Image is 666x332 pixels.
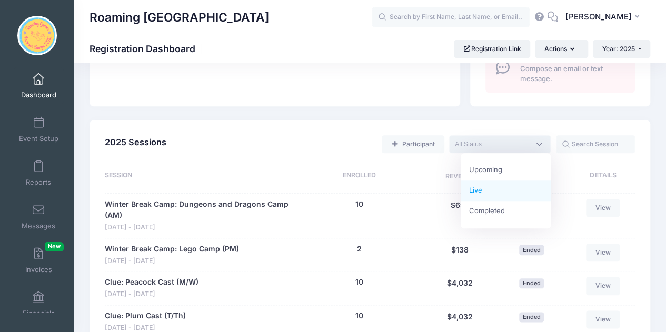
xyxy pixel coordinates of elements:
span: [DATE] - [DATE] [105,256,239,266]
span: [DATE] - [DATE] [105,223,291,233]
a: Send Mass Email/SMS Compose an email or text message. [485,44,635,92]
div: $690 [423,199,497,233]
button: Actions [535,40,588,58]
h1: Roaming [GEOGRAPHIC_DATA] [90,5,269,29]
span: Financials [23,309,55,318]
a: Financials [14,286,64,323]
div: $138 [423,244,497,266]
a: View [586,310,620,328]
span: New [45,242,64,251]
a: Dashboard [14,67,64,104]
button: 10 [355,310,363,321]
a: View [586,244,620,261]
button: 10 [355,277,363,288]
span: Invoices [25,265,52,274]
span: [DATE] - [DATE] [105,289,198,299]
a: Messages [14,198,64,235]
span: Ended [519,312,544,322]
button: 2 [357,244,362,255]
span: Event Setup [19,134,58,143]
div: Session [105,170,295,183]
div: $4,032 [423,277,497,299]
a: Clue: Plum Cast (T/Th) [105,310,186,321]
a: Add a new manual registration [382,135,444,153]
span: Ended [519,245,544,255]
img: Roaming Gnome Theatre [17,16,57,55]
a: Winter Break Camp: Dungeons and Dragons Camp (AM) [105,199,291,221]
div: Enrolled [296,170,423,183]
a: Clue: Peacock Cast (M/W) [105,277,198,288]
h1: Registration Dashboard [90,43,204,54]
li: Completed [461,201,551,222]
a: Reports [14,155,64,192]
input: Search Session [556,135,635,153]
a: Registration Link [454,40,530,58]
li: Upcoming [461,160,551,180]
button: [PERSON_NAME] [558,5,650,29]
li: Live [461,180,551,201]
a: Winter Break Camp: Lego Camp (PM) [105,244,239,255]
div: Details [566,170,635,183]
a: InvoicesNew [14,242,64,279]
span: Dashboard [21,90,56,99]
span: Reports [26,178,51,187]
button: Year: 2025 [593,40,650,58]
span: Year: 2025 [602,45,635,53]
span: Messages [22,222,55,230]
a: Event Setup [14,111,64,148]
a: View [586,277,620,295]
span: Ended [519,278,544,288]
input: Search by First Name, Last Name, or Email... [372,7,530,28]
button: 10 [355,199,363,210]
span: [PERSON_NAME] [565,11,631,23]
textarea: Search [455,139,530,149]
span: Compose an email or text message. [520,64,623,84]
span: 2025 Sessions [105,137,166,147]
div: Revenue [423,170,497,183]
a: View [586,199,620,217]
